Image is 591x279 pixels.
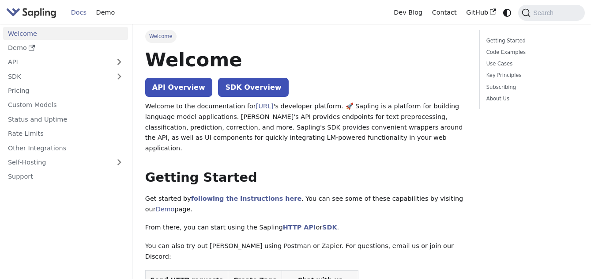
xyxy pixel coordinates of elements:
a: [URL] [256,103,274,110]
a: About Us [486,95,575,103]
img: Sapling.ai [6,6,56,19]
a: Rate Limits [3,127,128,140]
button: Search (Command+K) [518,5,584,21]
a: Getting Started [486,37,575,45]
p: You can also try out [PERSON_NAME] using Postman or Zapier. For questions, email us or join our D... [145,241,467,262]
a: following the instructions here [191,195,301,202]
a: Code Examples [486,48,575,57]
a: Demo [3,42,128,54]
p: From there, you can start using the Sapling or . [145,222,467,233]
p: Get started by . You can see some of these capabilities by visiting our page. [145,194,467,215]
a: Demo [156,206,175,213]
a: Dev Blog [389,6,427,19]
a: Subscribing [486,83,575,92]
h1: Welcome [145,48,467,72]
a: SDK [322,224,337,231]
a: Custom Models [3,99,128,111]
a: Other Integrations [3,141,128,154]
a: API [3,56,110,69]
nav: Breadcrumbs [145,30,467,42]
span: Welcome [145,30,177,42]
button: Expand sidebar category 'SDK' [110,70,128,83]
a: Self-Hosting [3,156,128,169]
a: Welcome [3,27,128,40]
a: Sapling.aiSapling.ai [6,6,60,19]
span: Search [531,9,559,16]
a: Contact [427,6,462,19]
a: Docs [66,6,91,19]
a: SDK [3,70,110,83]
a: Status and Uptime [3,113,128,126]
a: Use Cases [486,60,575,68]
a: HTTP API [283,224,316,231]
a: GitHub [461,6,501,19]
a: Key Principles [486,71,575,80]
h2: Getting Started [145,170,467,186]
a: API Overview [145,78,212,97]
button: Expand sidebar category 'API' [110,56,128,69]
a: Pricing [3,84,128,97]
a: Support [3,170,128,183]
p: Welcome to the documentation for 's developer platform. 🚀 Sapling is a platform for building lang... [145,101,467,154]
button: Switch between dark and light mode (currently system mode) [501,6,514,19]
a: SDK Overview [218,78,288,97]
a: Demo [91,6,120,19]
